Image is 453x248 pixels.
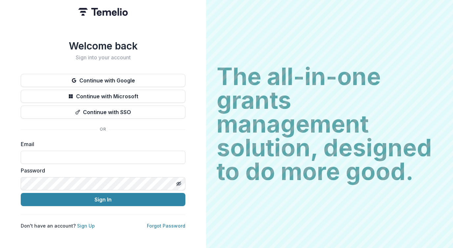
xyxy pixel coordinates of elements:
a: Sign Up [77,223,95,229]
h2: Sign into your account [21,54,185,61]
button: Sign In [21,193,185,206]
h1: Welcome back [21,40,185,52]
label: Password [21,167,181,174]
img: Temelio [78,8,128,16]
label: Email [21,140,181,148]
button: Continue with Microsoft [21,90,185,103]
button: Continue with Google [21,74,185,87]
p: Don't have an account? [21,222,95,229]
a: Forgot Password [147,223,185,229]
button: Toggle password visibility [173,178,184,189]
button: Continue with SSO [21,106,185,119]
